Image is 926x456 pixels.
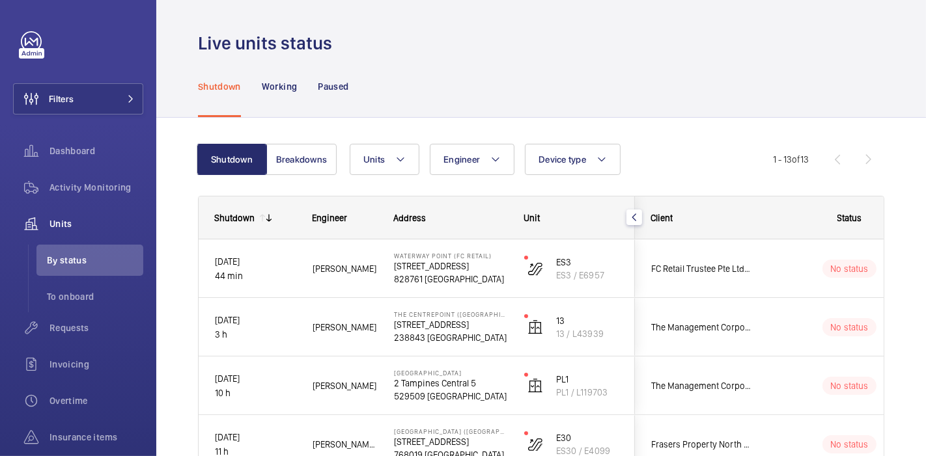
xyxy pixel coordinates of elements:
[47,290,143,303] span: To onboard
[49,321,143,334] span: Requests
[313,320,377,334] span: [PERSON_NAME]
[394,369,507,377] p: [GEOGRAPHIC_DATA]
[556,256,619,269] p: ES3
[430,144,514,175] button: Engineer
[198,31,340,55] h1: Live units status
[651,213,673,223] span: Client
[363,154,385,165] span: Units
[830,262,869,275] p: No status
[394,390,507,403] p: 529509 [GEOGRAPHIC_DATA]
[443,154,480,165] span: Engineer
[394,377,507,390] p: 2 Tampines Central 5
[49,181,143,194] span: Activity Monitoring
[13,83,143,114] button: Filters
[773,155,809,164] span: 1 - 13 13
[792,154,800,165] span: of
[394,310,507,318] p: The Centrepoint ([GEOGRAPHIC_DATA])
[394,435,507,448] p: [STREET_ADDRESS]
[394,331,507,344] p: 238843 [GEOGRAPHIC_DATA]
[313,437,377,451] span: [PERSON_NAME] [PERSON_NAME] C.
[262,80,297,93] p: Working
[49,394,143,407] span: Overtime
[394,427,507,435] p: [GEOGRAPHIC_DATA] ([GEOGRAPHIC_DATA])
[830,438,869,451] p: No status
[837,213,862,223] span: Status
[197,144,267,175] button: Shutdown
[215,386,296,400] p: 10 h
[556,327,619,340] p: 13 / L43939
[312,213,347,223] span: Engineer
[394,318,507,331] p: [STREET_ADDRESS]
[556,373,619,386] p: PL1
[556,314,619,327] p: 13
[525,144,621,175] button: Device type
[318,80,348,93] p: Paused
[394,260,507,273] p: [STREET_ADDRESS]
[524,213,619,223] div: Unit
[215,430,296,444] p: [DATE]
[266,144,337,175] button: Breakdowns
[556,269,619,282] p: ES3 / E6957
[651,437,751,451] span: Frasers Property North Gem Trustee Pte Ltd (A Trustee Manager for Frasers Property North Gem Trust)
[47,254,143,267] span: By status
[556,386,619,399] p: PL1 / L119703
[393,213,426,223] span: Address
[49,217,143,230] span: Units
[527,261,543,276] img: escalator.svg
[527,319,543,335] img: elevator.svg
[651,379,751,393] span: The Management Corporation Strata Title Plan No. 2193
[651,320,751,334] span: The Management Corporation Strata Title Plan No. 1298
[350,144,419,175] button: Units
[313,379,377,393] span: [PERSON_NAME]
[556,431,619,444] p: E30
[394,252,507,260] p: Waterway Point (FC Retail)
[527,436,543,452] img: escalator.svg
[527,378,543,394] img: elevator.svg
[215,327,296,342] p: 3 h
[313,262,377,276] span: [PERSON_NAME]
[49,92,74,105] span: Filters
[198,80,241,93] p: Shutdown
[214,213,255,223] div: Shutdown
[394,273,507,286] p: 828761 [GEOGRAPHIC_DATA]
[49,144,143,157] span: Dashboard
[215,371,296,386] p: [DATE]
[49,358,143,371] span: Invoicing
[830,379,869,392] p: No status
[215,254,296,269] p: [DATE]
[830,321,869,334] p: No status
[215,269,296,283] p: 44 min
[215,313,296,327] p: [DATE]
[651,262,751,276] span: FC Retail Trustee Pte Ltd (as Trustee Manager of Sapphire Star Trust)
[539,154,586,165] span: Device type
[49,431,143,444] span: Insurance items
